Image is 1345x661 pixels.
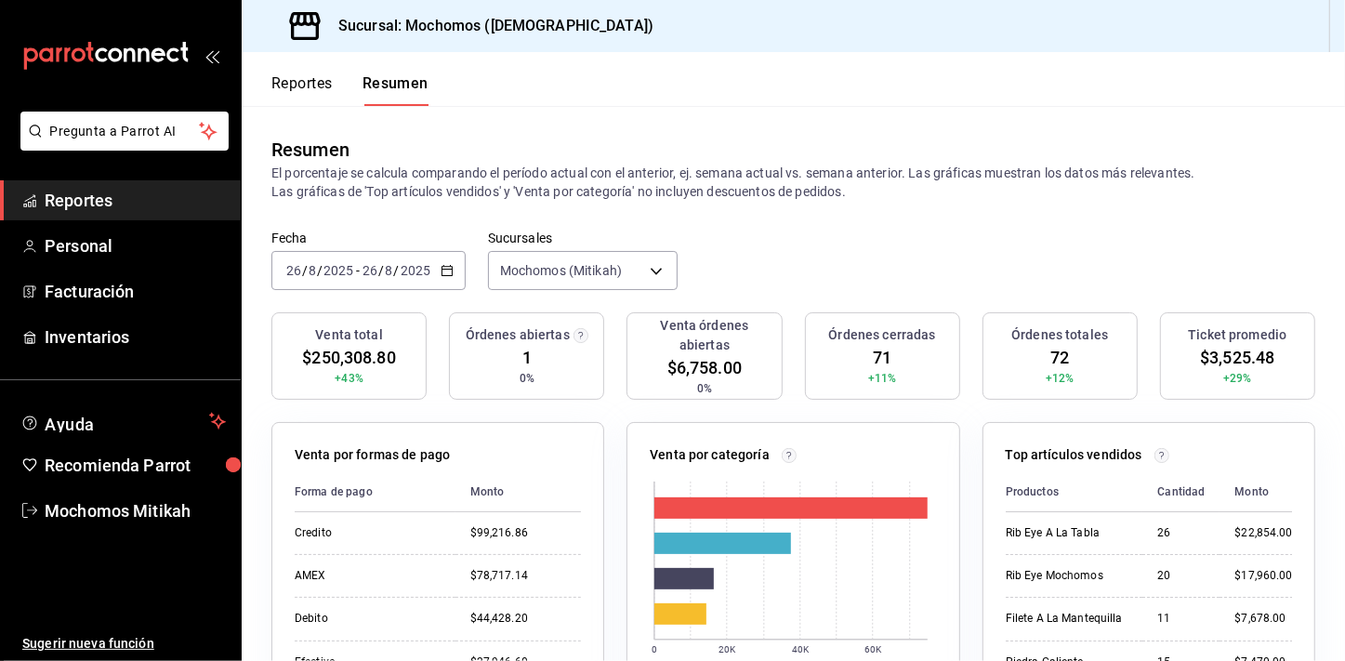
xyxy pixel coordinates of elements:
[455,472,582,512] th: Monto
[308,263,317,278] input: --
[520,370,534,387] span: 0%
[13,135,229,154] a: Pregunta a Parrot AI
[522,345,532,370] span: 1
[317,263,323,278] span: /
[1234,611,1292,627] div: $7,678.00
[22,634,226,654] span: Sugerir nueva función
[323,15,653,37] h3: Sucursal: Mochomos ([DEMOGRAPHIC_DATA])
[635,316,773,355] h3: Venta órdenes abiertas
[792,644,810,654] text: 40K
[488,232,679,245] label: Sucursales
[1223,370,1252,387] span: +29%
[271,74,333,106] button: Reportes
[1142,472,1220,512] th: Cantidad
[1046,370,1075,387] span: +12%
[271,74,429,106] div: navigation tabs
[45,453,226,478] span: Recomienda Parrot
[873,345,891,370] span: 71
[315,325,382,345] h3: Venta total
[335,370,363,387] span: +43%
[356,263,360,278] span: -
[650,445,770,465] p: Venta por categoría
[295,568,441,584] div: AMEX
[719,644,736,654] text: 20K
[400,263,431,278] input: ----
[45,188,226,213] span: Reportes
[362,263,378,278] input: --
[45,233,226,258] span: Personal
[864,644,882,654] text: 60K
[1006,611,1128,627] div: Filete A La Mantequilla
[829,325,936,345] h3: Órdenes cerradas
[697,380,712,397] span: 0%
[470,568,582,584] div: $78,717.14
[466,325,570,345] h3: Órdenes abiertas
[1234,525,1292,541] div: $22,854.00
[1220,472,1292,512] th: Monto
[323,263,354,278] input: ----
[295,611,441,627] div: Debito
[204,48,219,63] button: open_drawer_menu
[363,74,429,106] button: Resumen
[470,611,582,627] div: $44,428.20
[20,112,229,151] button: Pregunta a Parrot AI
[45,498,226,523] span: Mochomos Mitikah
[1188,325,1286,345] h3: Ticket promedio
[1006,472,1143,512] th: Productos
[1157,525,1205,541] div: 26
[295,472,455,512] th: Forma de pago
[1157,568,1205,584] div: 20
[271,136,349,164] div: Resumen
[50,122,200,141] span: Pregunta a Parrot AI
[868,370,897,387] span: +11%
[470,525,582,541] div: $99,216.86
[500,261,622,280] span: Mochomos (Mitikah)
[1006,568,1128,584] div: Rib Eye Mochomos
[1050,345,1069,370] span: 72
[1006,525,1128,541] div: Rib Eye A La Tabla
[1157,611,1205,627] div: 11
[1006,445,1142,465] p: Top artículos vendidos
[271,232,466,245] label: Fecha
[302,263,308,278] span: /
[378,263,384,278] span: /
[1200,345,1274,370] span: $3,525.48
[271,164,1315,201] p: El porcentaje se calcula comparando el período actual con el anterior, ej. semana actual vs. sema...
[1011,325,1108,345] h3: Órdenes totales
[1234,568,1292,584] div: $17,960.00
[295,445,450,465] p: Venta por formas de pago
[295,525,441,541] div: Credito
[285,263,302,278] input: --
[45,410,202,432] span: Ayuda
[394,263,400,278] span: /
[652,644,657,654] text: 0
[667,355,742,380] span: $6,758.00
[45,279,226,304] span: Facturación
[45,324,226,350] span: Inventarios
[302,345,395,370] span: $250,308.80
[385,263,394,278] input: --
